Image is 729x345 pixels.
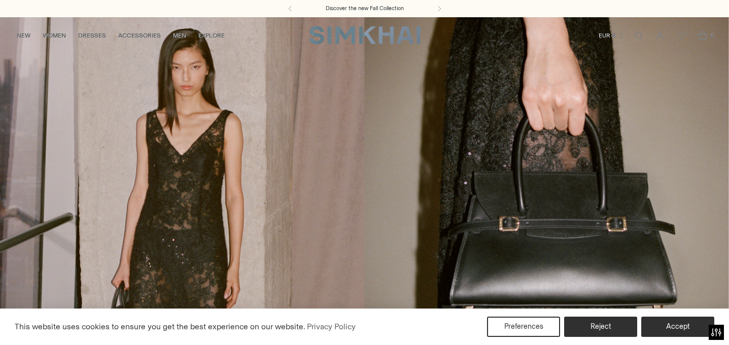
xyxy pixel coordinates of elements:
a: Go to the account page [650,25,670,46]
a: Wishlist [671,25,691,46]
button: Preferences [487,317,560,337]
a: WOMEN [43,24,66,47]
a: Privacy Policy (opens in a new tab) [305,319,357,334]
button: Reject [564,317,637,337]
span: 0 [708,30,717,40]
a: Open cart modal [692,25,713,46]
a: ACCESSORIES [118,24,161,47]
button: EUR € [599,24,625,47]
a: Open search modal [629,25,649,46]
a: NEW [17,24,30,47]
a: MEN [173,24,186,47]
a: EXPLORE [198,24,225,47]
button: Accept [641,317,714,337]
a: Discover the new Fall Collection [326,5,404,13]
a: DRESSES [78,24,106,47]
span: This website uses cookies to ensure you get the best experience on our website. [15,322,305,331]
a: SIMKHAI [309,25,421,45]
